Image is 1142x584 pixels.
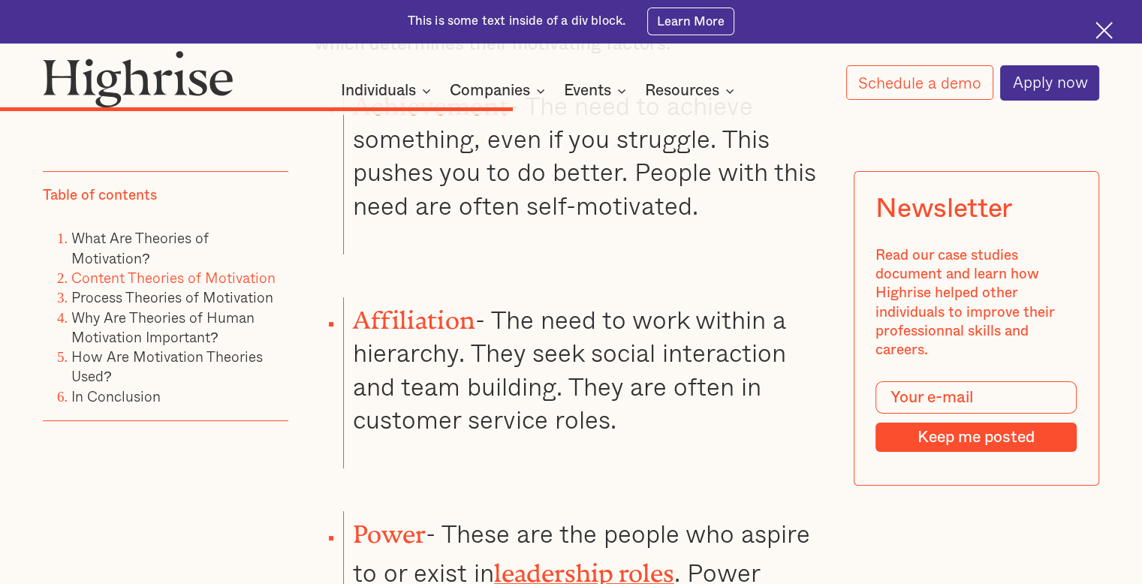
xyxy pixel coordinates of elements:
a: Schedule a demo [846,65,993,100]
a: Why Are Theories of Human Motivation Important? [71,306,255,347]
div: Events [564,82,611,100]
a: How Are Motivation Theories Used? [71,345,263,387]
input: Your e-mail [876,381,1077,414]
div: Companies [450,82,530,100]
a: leadership roles [494,558,674,575]
form: Modal Form [876,381,1077,453]
div: Individuals [341,82,435,100]
a: In Conclusion [71,385,161,407]
div: This is some text inside of a div block. [408,13,626,30]
img: Highrise logo [43,50,234,108]
strong: Affiliation [353,306,475,322]
li: - The need to work within a hierarchy. They seek social interaction and team building. They are o... [343,297,827,468]
div: Resources [645,82,719,100]
a: Process Theories of Motivation [71,286,273,308]
div: Newsletter [876,194,1012,224]
div: Resources [645,82,739,100]
li: - The need to achieve something, even if you struggle. This pushes you to do better. People with ... [343,83,827,254]
div: Events [564,82,631,100]
input: Keep me posted [876,422,1077,452]
strong: Power [353,519,426,536]
a: Content Theories of Motivation [71,266,276,288]
div: Individuals [341,82,416,100]
img: Cross icon [1095,22,1113,39]
div: Table of contents [43,186,157,205]
div: Read our case studies document and learn how Highrise helped other individuals to improve their p... [876,246,1077,360]
a: What Are Theories of Motivation? [71,227,209,268]
a: Learn More [647,8,735,35]
a: Apply now [1000,65,1099,101]
div: Companies [450,82,550,100]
